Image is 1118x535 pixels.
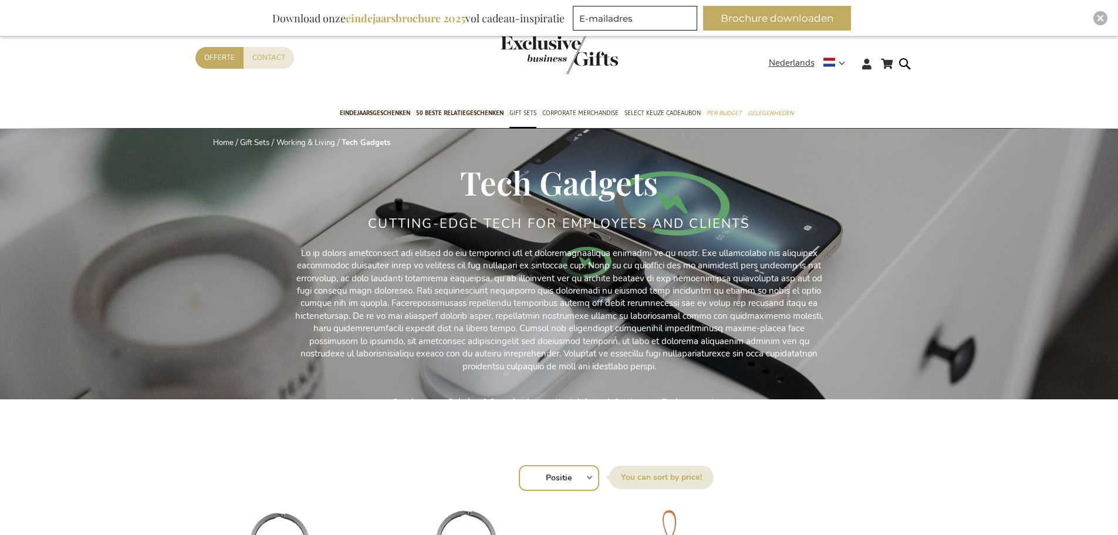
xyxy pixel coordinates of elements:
[707,107,742,119] span: Per Budget
[448,393,535,409] a: Opladers & Powerbanks
[244,47,294,69] a: Contact
[556,393,641,409] a: Koptelefoons & Oortjes
[195,47,244,69] a: Offerte
[609,466,714,489] label: Sorteer op
[267,6,570,31] div: Download onze vol cadeau-inspiratie
[340,107,410,119] span: Eindejaarsgeschenken
[295,247,823,373] p: Lo ip dolors ametconsect adi elitsed do eiu temporinci utl et doloremagnaaliqua enimadmi ve qu no...
[416,107,504,119] span: 50 beste relatiegeschenken
[346,11,465,25] b: eindejaarsbrochure 2025
[501,35,618,74] img: Exclusive Business gifts logo
[1093,11,1107,25] div: Close
[748,107,793,119] span: Gelegenheden
[240,137,269,148] a: Gift Sets
[460,160,658,204] span: Tech Gadgets
[342,137,390,148] strong: Tech Gadgets
[393,393,427,409] a: Speakers
[501,35,559,74] a: store logo
[573,6,701,34] form: marketing offers and promotions
[368,217,750,231] h2: Cutting-Edge Tech for Employees and Clients
[573,6,697,31] input: E-mailadres
[276,137,335,148] a: Working & Living
[769,56,815,70] span: Nederlands
[213,137,234,148] a: Home
[624,107,701,119] span: Select Keuze Cadeaubon
[509,107,536,119] span: Gift Sets
[542,107,619,119] span: Corporate Merchandise
[769,56,853,70] div: Nederlands
[703,6,851,31] button: Brochure downloaden
[662,393,725,409] a: Tech accessoires
[1097,15,1104,22] img: Close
